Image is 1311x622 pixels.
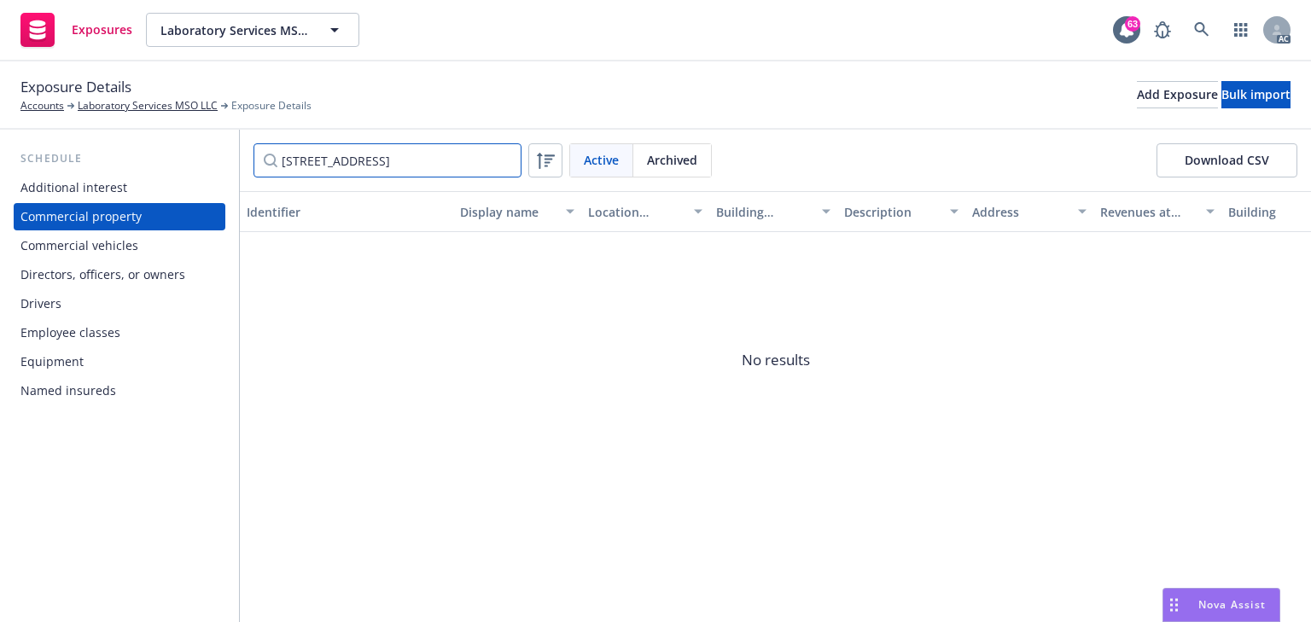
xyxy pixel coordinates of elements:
a: Employee classes [14,319,225,346]
button: Identifier [240,191,453,232]
div: Address [972,203,1068,221]
button: Bulk import [1221,81,1291,108]
button: Revenues at location [1093,191,1221,232]
a: Commercial property [14,203,225,230]
div: Bulk import [1221,82,1291,108]
div: Schedule [14,150,225,167]
div: Equipment [20,348,84,375]
span: No results [240,232,1311,488]
span: Exposure Details [231,98,312,113]
div: Commercial property [20,203,142,230]
button: Location number [581,191,709,232]
span: Nova Assist [1198,597,1266,612]
div: Commercial vehicles [20,232,138,259]
a: Accounts [20,98,64,113]
a: Exposures [14,6,139,54]
a: Named insureds [14,377,225,404]
div: Named insureds [20,377,116,404]
button: Building number [709,191,837,232]
a: Search [1185,13,1219,47]
a: Directors, officers, or owners [14,261,225,288]
a: Switch app [1224,13,1258,47]
div: Employee classes [20,319,120,346]
div: Identifier [247,203,446,221]
div: 63 [1125,16,1140,32]
button: Download CSV [1157,143,1297,177]
span: Laboratory Services MSO LLC [160,21,308,39]
div: Description [844,203,940,221]
div: Directors, officers, or owners [20,261,185,288]
button: Add Exposure [1137,81,1218,108]
input: Filter by keyword... [253,143,521,177]
div: Building number [716,203,812,221]
a: Additional interest [14,174,225,201]
a: Equipment [14,348,225,375]
a: Laboratory Services MSO LLC [78,98,218,113]
div: Location number [588,203,684,221]
a: Report a Bug [1145,13,1180,47]
button: Nova Assist [1162,588,1280,622]
button: Address [965,191,1093,232]
a: Commercial vehicles [14,232,225,259]
button: Display name [453,191,581,232]
div: Drag to move [1163,589,1185,621]
div: Additional interest [20,174,127,201]
div: Add Exposure [1137,82,1218,108]
span: Exposure Details [20,76,131,98]
div: Revenues at location [1100,203,1196,221]
div: Display name [460,203,556,221]
div: Drivers [20,290,61,317]
span: Active [584,151,619,169]
a: Drivers [14,290,225,317]
span: Archived [647,151,697,169]
span: Exposures [72,23,132,37]
button: Laboratory Services MSO LLC [146,13,359,47]
button: Description [837,191,965,232]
